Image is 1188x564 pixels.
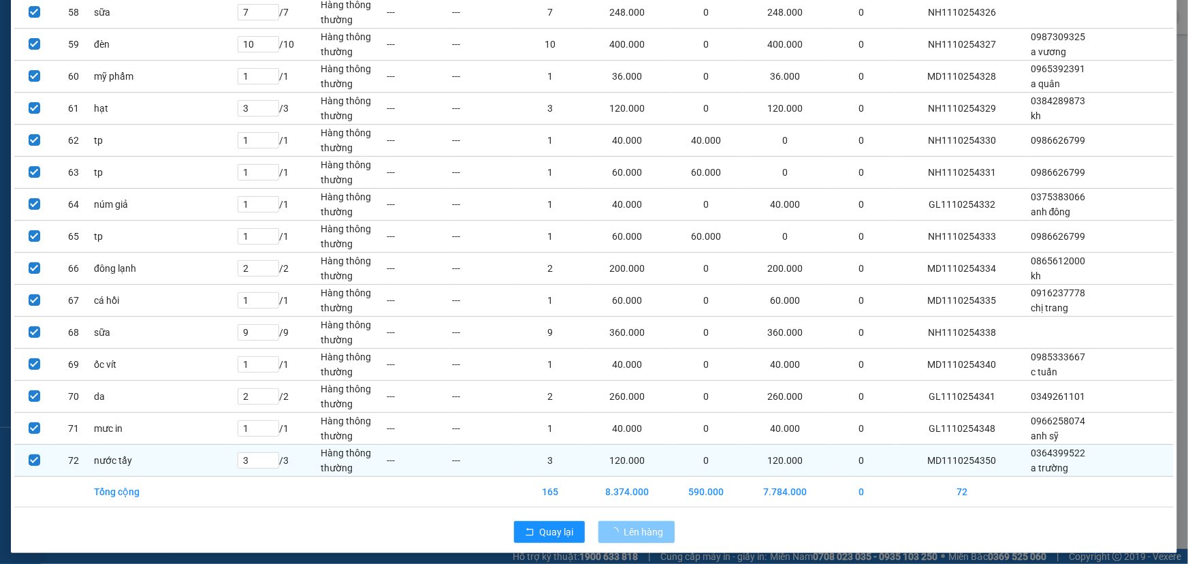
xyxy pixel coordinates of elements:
[671,221,742,253] td: 60.000
[1031,191,1085,202] span: 0375383066
[583,125,671,157] td: 40.000
[93,477,237,507] td: Tổng cộng
[320,157,386,189] td: Hàng thông thường
[386,157,452,189] td: ---
[1031,463,1068,473] span: a trường
[517,413,583,445] td: 1
[1031,167,1085,178] span: 0986626799
[7,74,30,141] img: logo
[54,253,93,285] td: 66
[54,189,93,221] td: 64
[517,61,583,93] td: 1
[54,413,93,445] td: 71
[93,61,237,93] td: mỹ phẩm
[583,381,671,413] td: 260.000
[671,349,742,381] td: 0
[829,189,895,221] td: 0
[93,445,237,477] td: nước tẩy
[895,29,1030,61] td: NH1110254327
[671,93,742,125] td: 0
[386,253,452,285] td: ---
[517,189,583,221] td: 1
[451,285,517,317] td: ---
[1031,270,1041,281] span: kh
[54,381,93,413] td: 70
[1031,46,1066,57] span: a vương
[895,253,1030,285] td: MD1110254334
[35,58,135,104] span: [GEOGRAPHIC_DATA], [GEOGRAPHIC_DATA] ↔ [GEOGRAPHIC_DATA]
[517,125,583,157] td: 1
[671,157,742,189] td: 60.000
[93,381,237,413] td: da
[829,29,895,61] td: 0
[741,413,829,445] td: 40.000
[741,349,829,381] td: 40.000
[540,524,574,539] span: Quay lại
[741,189,829,221] td: 40.000
[829,125,895,157] td: 0
[895,157,1030,189] td: NH1110254331
[93,349,237,381] td: ốc vít
[54,29,93,61] td: 59
[1031,63,1085,74] span: 0965392391
[451,157,517,189] td: ---
[93,93,237,125] td: hạt
[1031,206,1071,217] span: anh đông
[93,221,237,253] td: tp
[451,413,517,445] td: ---
[671,413,742,445] td: 0
[895,317,1030,349] td: NH1110254338
[517,349,583,381] td: 1
[671,445,742,477] td: 0
[320,61,386,93] td: Hàng thông thường
[829,253,895,285] td: 0
[386,189,452,221] td: ---
[54,349,93,381] td: 69
[829,157,895,189] td: 0
[93,189,237,221] td: núm giả
[671,285,742,317] td: 0
[895,285,1030,317] td: MD1110254335
[1031,366,1057,377] span: c tuấn
[451,29,517,61] td: ---
[54,285,93,317] td: 67
[829,317,895,349] td: 0
[451,445,517,477] td: ---
[451,61,517,93] td: ---
[451,221,517,253] td: ---
[1031,448,1085,458] span: 0364399522
[895,189,1030,221] td: GL1110254332
[829,221,895,253] td: 0
[609,527,624,537] span: loading
[583,93,671,125] td: 120.000
[386,125,452,157] td: ---
[517,157,583,189] td: 1
[741,93,829,125] td: 120.000
[320,93,386,125] td: Hàng thông thường
[451,93,517,125] td: ---
[93,29,237,61] td: đèn
[517,285,583,317] td: 1
[320,29,386,61] td: Hàng thông thường
[895,61,1030,93] td: MD1110254328
[741,125,829,157] td: 0
[583,29,671,61] td: 400.000
[583,285,671,317] td: 60.000
[624,524,664,539] span: Lên hàng
[386,93,452,125] td: ---
[1031,78,1060,89] span: a quân
[1031,231,1085,242] span: 0986626799
[525,527,534,538] span: rollback
[583,157,671,189] td: 60.000
[386,413,452,445] td: ---
[237,253,320,285] td: / 2
[829,285,895,317] td: 0
[320,189,386,221] td: Hàng thông thường
[671,477,742,507] td: 590.000
[741,317,829,349] td: 360.000
[386,221,452,253] td: ---
[93,253,237,285] td: đông lạnh
[93,125,237,157] td: tp
[829,349,895,381] td: 0
[829,413,895,445] td: 0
